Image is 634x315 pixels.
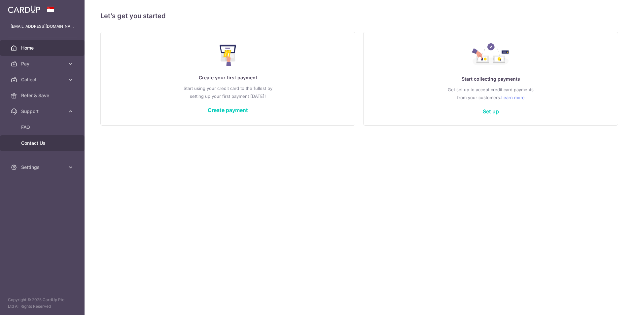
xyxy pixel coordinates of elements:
[472,43,510,67] img: Collect Payment
[21,60,65,67] span: Pay
[377,86,605,101] p: Get set up to accept credit card payments from your customers.
[8,5,40,13] img: CardUp
[377,75,605,83] p: Start collecting payments
[21,108,65,115] span: Support
[21,45,65,51] span: Home
[483,108,499,115] a: Set up
[21,164,65,171] span: Settings
[220,45,236,66] img: Make Payment
[114,74,342,82] p: Create your first payment
[21,140,65,146] span: Contact Us
[11,23,74,30] p: [EMAIL_ADDRESS][DOMAIN_NAME]
[21,76,65,83] span: Collect
[21,92,65,99] span: Refer & Save
[114,84,342,100] p: Start using your credit card to the fullest by setting up your first payment [DATE]!
[21,124,65,131] span: FAQ
[208,107,248,113] a: Create payment
[100,11,618,21] h5: Let’s get you started
[15,5,28,11] span: Help
[501,94,525,101] a: Learn more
